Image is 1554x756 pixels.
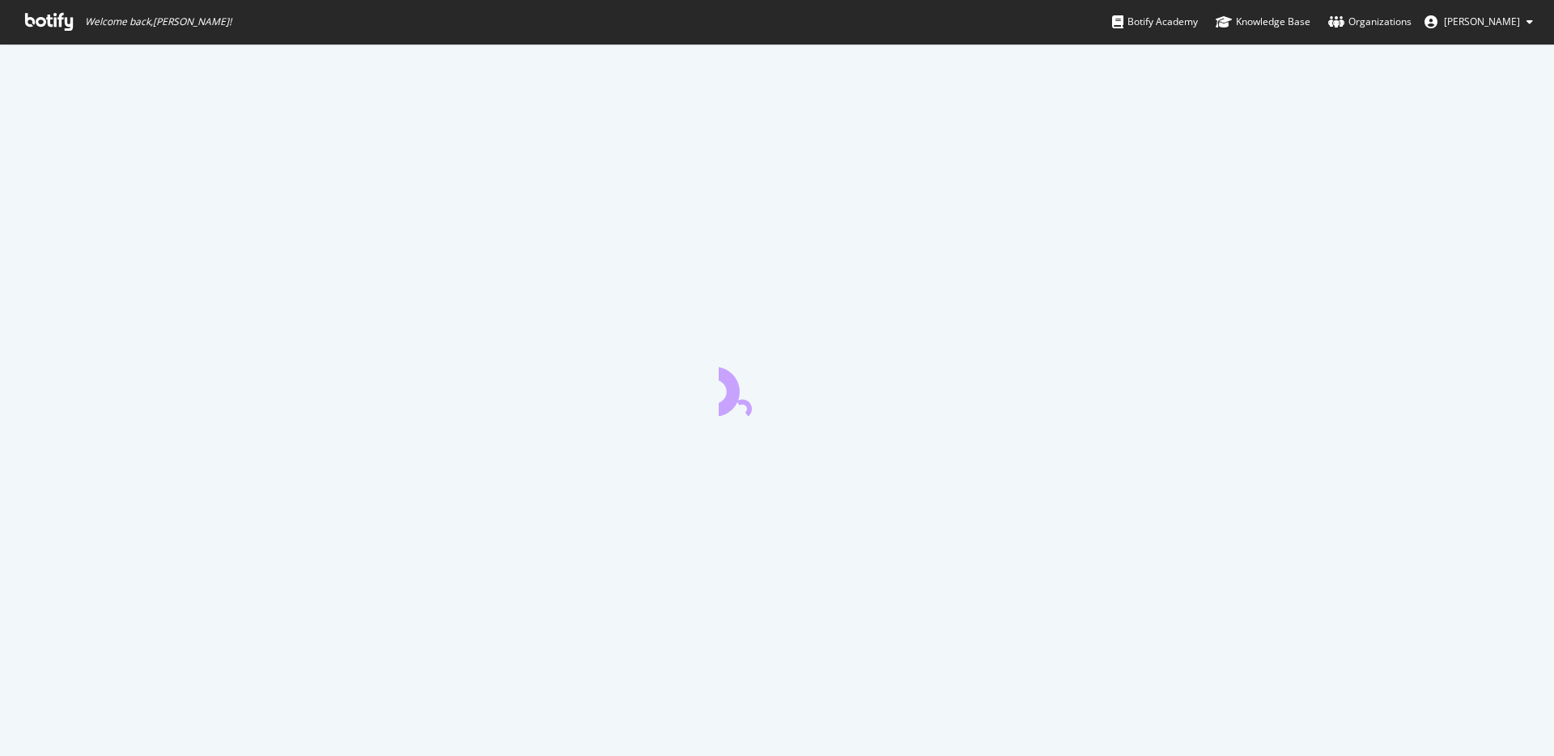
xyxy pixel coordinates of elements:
div: Knowledge Base [1216,14,1310,30]
div: Organizations [1328,14,1412,30]
div: animation [719,358,835,416]
span: Kristina Fox [1444,15,1520,28]
div: Botify Academy [1112,14,1198,30]
span: Welcome back, [PERSON_NAME] ! [85,15,231,28]
button: [PERSON_NAME] [1412,9,1546,35]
